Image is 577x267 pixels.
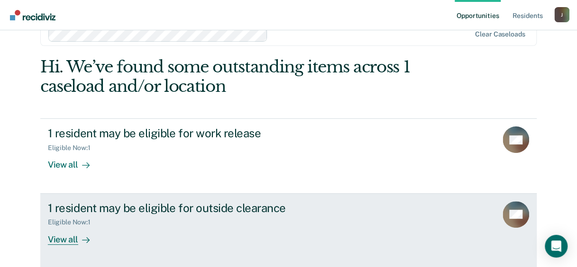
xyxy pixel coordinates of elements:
[48,144,98,152] div: Eligible Now : 1
[545,235,568,258] div: Open Intercom Messenger
[48,152,101,170] div: View all
[10,10,55,20] img: Recidiviz
[554,7,569,22] div: J
[40,118,537,193] a: 1 resident may be eligible for work releaseEligible Now:1View all
[475,30,525,38] div: Clear caseloads
[48,201,381,215] div: 1 resident may be eligible for outside clearance
[40,57,438,96] div: Hi. We’ve found some outstanding items across 1 caseload and/or location
[48,218,98,226] div: Eligible Now : 1
[48,226,101,245] div: View all
[48,126,381,140] div: 1 resident may be eligible for work release
[554,7,569,22] button: Profile dropdown button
